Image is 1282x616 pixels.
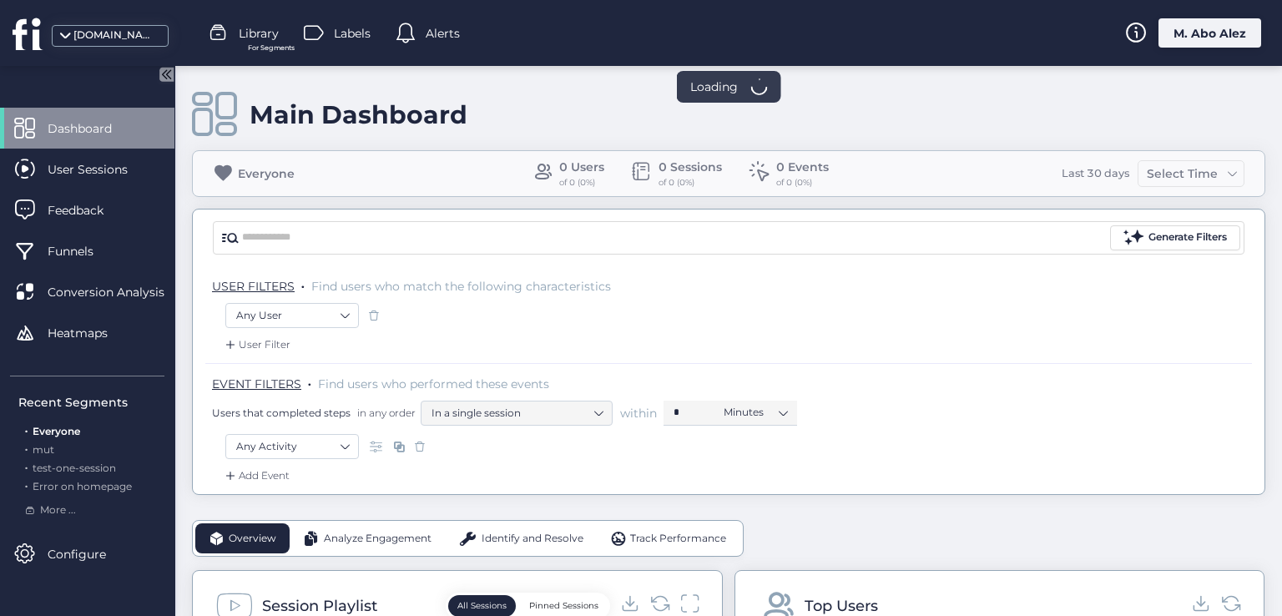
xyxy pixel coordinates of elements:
[1110,225,1240,250] button: Generate Filters
[25,458,28,474] span: .
[18,393,164,412] div: Recent Segments
[308,373,311,390] span: .
[229,531,276,547] span: Overview
[212,406,351,420] span: Users that completed steps
[33,480,132,492] span: Error on homepage
[48,119,137,138] span: Dashboard
[212,376,301,391] span: EVENT FILTERS
[33,425,80,437] span: Everyone
[25,440,28,456] span: .
[236,303,348,328] nz-select-item: Any User
[620,405,657,422] span: within
[301,275,305,292] span: .
[48,283,189,301] span: Conversion Analysis
[426,24,460,43] span: Alerts
[318,376,549,391] span: Find users who performed these events
[239,24,279,43] span: Library
[33,462,116,474] span: test-one-session
[48,201,129,220] span: Feedback
[48,242,119,260] span: Funnels
[724,400,787,425] nz-select-item: Minutes
[33,443,54,456] span: mut
[48,324,133,342] span: Heatmaps
[236,434,348,459] nz-select-item: Any Activity
[73,28,157,43] div: [DOMAIN_NAME]
[311,279,611,294] span: Find users who match the following characteristics
[334,24,371,43] span: Labels
[1158,18,1261,48] div: M. Abo Alez
[25,422,28,437] span: .
[48,160,153,179] span: User Sessions
[1148,230,1227,245] div: Generate Filters
[222,336,290,353] div: User Filter
[248,43,295,53] span: For Segments
[432,401,602,426] nz-select-item: In a single session
[482,531,583,547] span: Identify and Resolve
[250,99,467,130] div: Main Dashboard
[324,531,432,547] span: Analyze Engagement
[48,545,131,563] span: Configure
[630,531,726,547] span: Track Performance
[354,406,416,420] span: in any order
[40,502,76,518] span: More ...
[212,279,295,294] span: USER FILTERS
[690,78,738,96] span: Loading
[222,467,290,484] div: Add Event
[25,477,28,492] span: .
